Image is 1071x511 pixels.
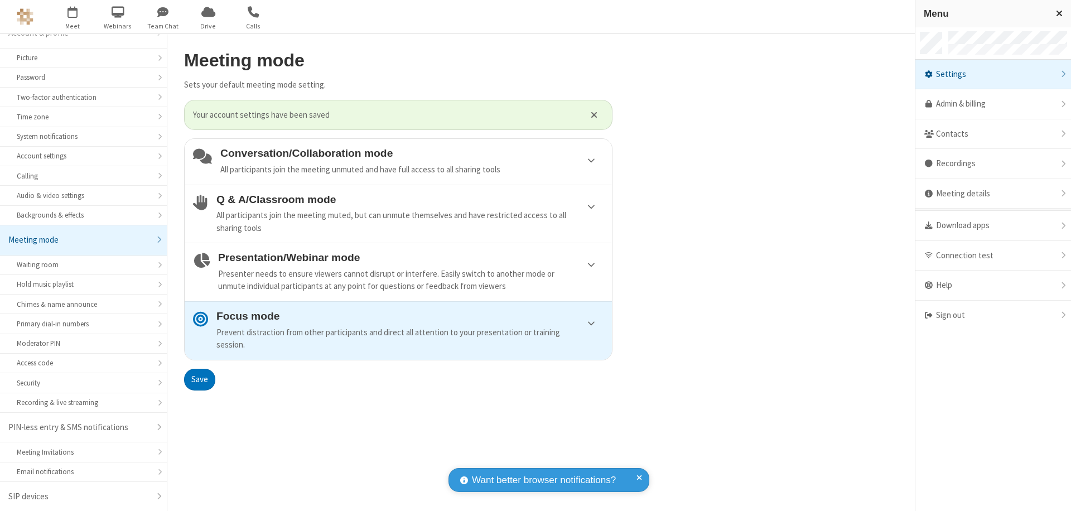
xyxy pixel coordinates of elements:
div: Access code [17,358,150,368]
div: Security [17,378,150,388]
div: Sign out [915,301,1071,330]
span: Calls [233,21,274,31]
span: Want better browser notifications? [472,473,616,488]
div: Chimes & name announce [17,299,150,310]
div: PIN-less entry & SMS notifications [8,421,150,434]
p: Sets your default meeting mode setting. [184,79,612,91]
img: QA Selenium DO NOT DELETE OR CHANGE [17,8,33,25]
div: Time zone [17,112,150,122]
div: Hold music playlist [17,279,150,290]
div: Picture [17,52,150,63]
div: Account settings [17,151,150,161]
h4: Conversation/Collaboration mode [220,147,604,159]
div: All participants join the meeting unmuted and have full access to all sharing tools [220,163,604,176]
div: Moderator PIN [17,338,150,349]
h4: Focus mode [216,310,604,322]
div: Prevent distraction from other participants and direct all attention to your presentation or trai... [216,326,604,351]
div: Two-factor authentication [17,92,150,103]
div: Download apps [915,211,1071,241]
h2: Meeting mode [184,51,612,70]
a: Admin & billing [915,89,1071,119]
div: Recording & live streaming [17,397,150,408]
div: Password [17,72,150,83]
div: Meeting details [915,179,1071,209]
span: Team Chat [142,21,184,31]
h4: Presentation/Webinar mode [218,252,604,263]
h3: Menu [924,8,1046,19]
div: Audio & video settings [17,190,150,201]
div: Contacts [915,119,1071,150]
div: Meeting Invitations [17,447,150,457]
span: Drive [187,21,229,31]
div: Email notifications [17,466,150,477]
div: Help [915,271,1071,301]
div: Presenter needs to ensure viewers cannot disrupt or interfere. Easily switch to another mode or u... [218,268,604,293]
span: Meet [52,21,94,31]
span: Webinars [97,21,139,31]
h4: Q & A/Classroom mode [216,194,604,205]
div: System notifications [17,131,150,142]
div: All participants join the meeting muted, but can unmute themselves and have restricted access to ... [216,209,604,234]
div: Primary dial-in numbers [17,319,150,329]
div: Settings [915,60,1071,90]
span: Your account settings have been saved [193,109,577,122]
div: Recordings [915,149,1071,179]
div: Waiting room [17,259,150,270]
div: Meeting mode [8,234,150,247]
div: Connection test [915,241,1071,271]
div: Backgrounds & effects [17,210,150,220]
div: Calling [17,171,150,181]
div: SIP devices [8,490,150,503]
button: Close alert [585,107,604,123]
button: Save [184,369,215,391]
